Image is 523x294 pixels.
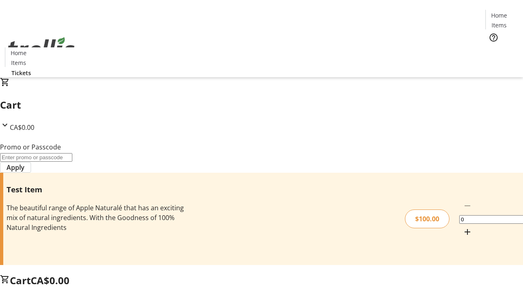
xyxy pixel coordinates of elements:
button: Increment by one [459,224,476,240]
span: Items [11,58,26,67]
button: Help [485,29,502,46]
a: Items [486,21,512,29]
a: Tickets [5,69,38,77]
span: CA$0.00 [31,274,69,287]
span: Tickets [11,69,31,77]
div: $100.00 [405,209,449,228]
span: Home [491,11,507,20]
a: Home [5,49,31,57]
span: CA$0.00 [10,123,34,132]
img: Orient E2E Organization zKkD3OFfxE's Logo [5,28,78,69]
div: The beautiful range of Apple Naturalé that has an exciting mix of natural ingredients. With the G... [7,203,185,232]
a: Home [486,11,512,20]
span: Home [11,49,27,57]
a: Items [5,58,31,67]
h3: Test Item [7,184,185,195]
span: Items [492,21,507,29]
a: Tickets [485,47,518,56]
span: Apply [7,163,25,172]
span: Tickets [492,47,512,56]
